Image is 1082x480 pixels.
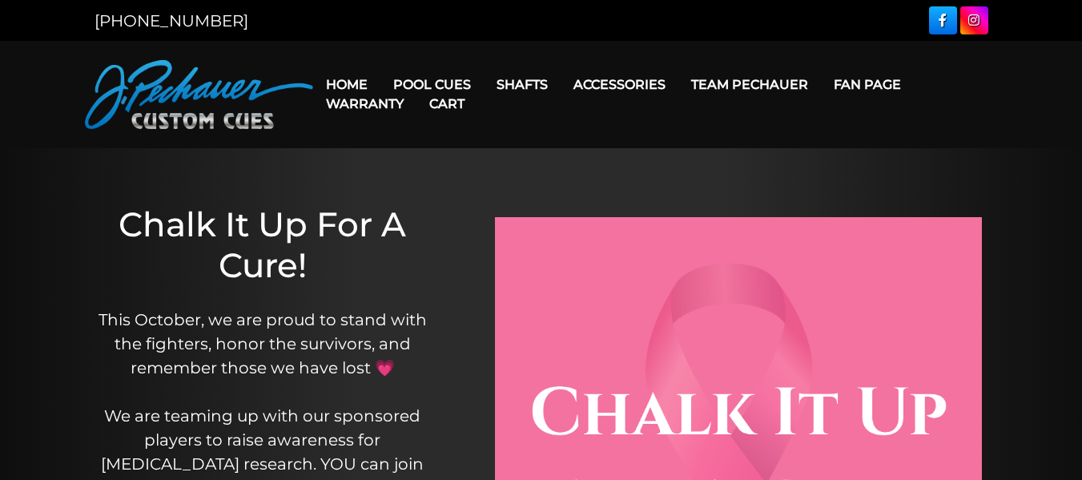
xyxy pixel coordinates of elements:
a: Warranty [313,83,416,124]
a: Cart [416,83,477,124]
a: Team Pechauer [678,64,821,105]
a: Pool Cues [380,64,484,105]
a: Accessories [561,64,678,105]
h1: Chalk It Up For A Cure! [89,204,436,285]
a: [PHONE_NUMBER] [95,11,248,30]
a: Home [313,64,380,105]
a: Shafts [484,64,561,105]
img: Pechauer Custom Cues [85,60,313,129]
a: Fan Page [821,64,914,105]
